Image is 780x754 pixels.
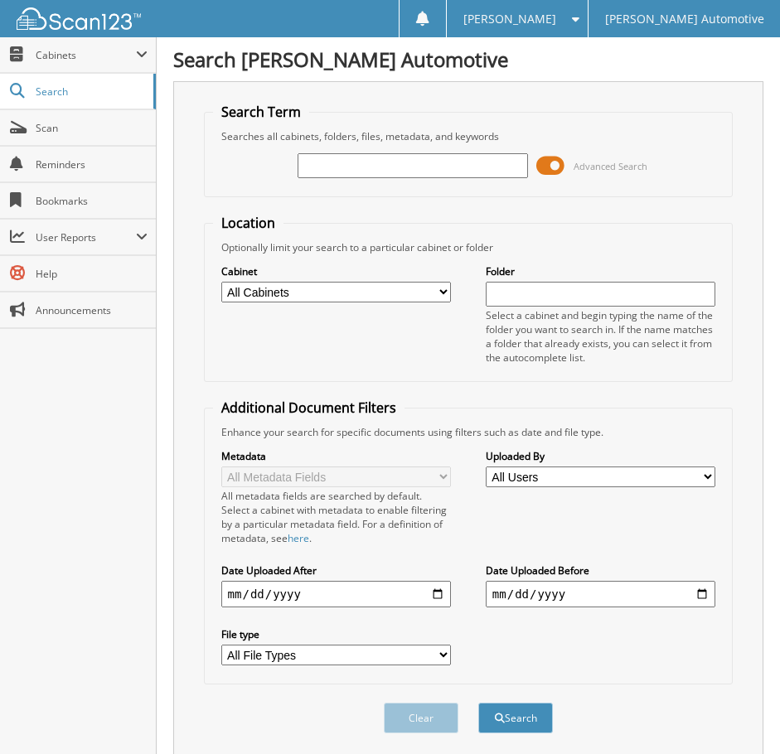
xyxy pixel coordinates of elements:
[17,7,141,30] img: scan123-logo-white.svg
[36,267,148,281] span: Help
[221,449,452,463] label: Metadata
[605,14,764,24] span: [PERSON_NAME] Automotive
[478,703,553,733] button: Search
[173,46,763,73] h1: Search [PERSON_NAME] Automotive
[221,627,452,641] label: File type
[36,303,148,317] span: Announcements
[36,230,136,244] span: User Reports
[221,264,452,278] label: Cabinet
[221,489,452,545] div: All metadata fields are searched by default. Select a cabinet with metadata to enable filtering b...
[213,399,405,417] legend: Additional Document Filters
[213,129,724,143] div: Searches all cabinets, folders, files, metadata, and keywords
[36,157,148,172] span: Reminders
[486,581,716,607] input: end
[288,531,309,545] a: here
[486,563,716,578] label: Date Uploaded Before
[36,85,145,99] span: Search
[36,121,148,135] span: Scan
[574,160,647,172] span: Advanced Search
[213,103,309,121] legend: Search Term
[486,449,716,463] label: Uploaded By
[486,264,716,278] label: Folder
[221,563,452,578] label: Date Uploaded After
[213,425,724,439] div: Enhance your search for specific documents using filters such as date and file type.
[36,194,148,208] span: Bookmarks
[213,240,724,254] div: Optionally limit your search to a particular cabinet or folder
[221,581,452,607] input: start
[463,14,556,24] span: [PERSON_NAME]
[36,48,136,62] span: Cabinets
[213,214,283,232] legend: Location
[384,703,458,733] button: Clear
[486,308,716,365] div: Select a cabinet and begin typing the name of the folder you want to search in. If the name match...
